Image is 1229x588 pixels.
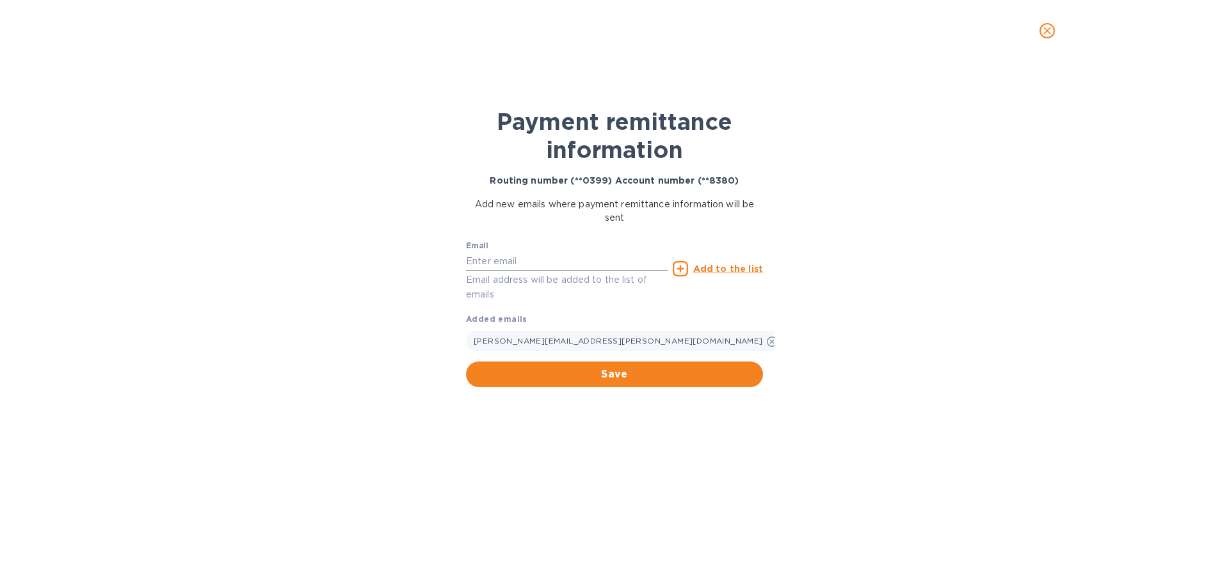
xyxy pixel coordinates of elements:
[497,107,732,164] b: Payment remittance information
[466,242,488,250] label: Email
[1032,15,1063,46] button: close
[466,198,763,225] p: Add new emails where payment remittance information will be sent
[693,264,763,274] u: Add to the list
[466,314,527,324] b: Added emails
[466,331,780,351] div: [PERSON_NAME][EMAIL_ADDRESS][PERSON_NAME][DOMAIN_NAME]
[476,367,753,382] span: Save
[490,175,739,186] b: Routing number (**0399) Account number (**8380)
[466,362,763,387] button: Save
[474,336,763,346] span: [PERSON_NAME][EMAIL_ADDRESS][PERSON_NAME][DOMAIN_NAME]
[466,273,668,302] p: Email address will be added to the list of emails
[466,251,668,271] input: Enter email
